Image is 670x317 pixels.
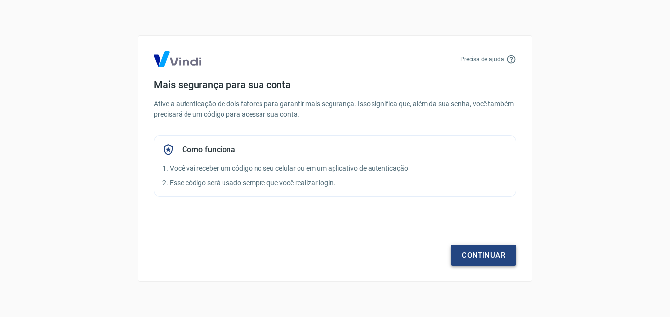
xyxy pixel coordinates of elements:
p: Precisa de ajuda [460,55,504,64]
h4: Mais segurança para sua conta [154,79,516,91]
p: 1. Você vai receber um código no seu celular ou em um aplicativo de autenticação. [162,163,508,174]
a: Continuar [451,245,516,266]
p: 2. Esse código será usado sempre que você realizar login. [162,178,508,188]
p: Ative a autenticação de dois fatores para garantir mais segurança. Isso significa que, além da su... [154,99,516,119]
h5: Como funciona [182,145,235,155]
img: Logo Vind [154,51,201,67]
